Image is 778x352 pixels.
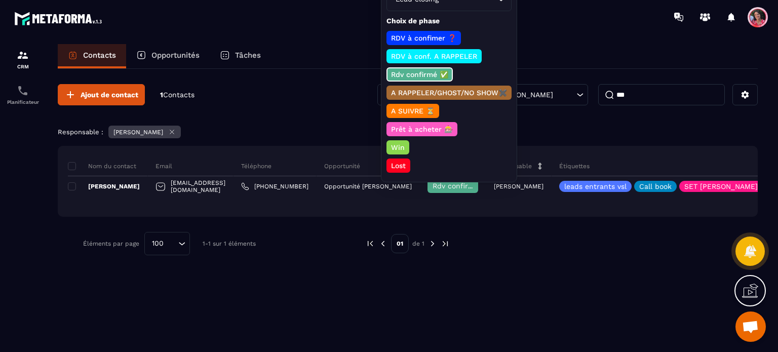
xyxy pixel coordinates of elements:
[58,44,126,68] a: Contacts
[14,9,105,28] img: logo
[3,42,43,77] a: formationformationCRM
[160,90,194,100] p: 1
[126,44,210,68] a: Opportunités
[494,183,543,190] p: [PERSON_NAME]
[391,234,409,253] p: 01
[151,51,200,60] p: Opportunités
[390,124,454,134] p: Prêt à acheter 🎰
[412,240,424,248] p: de 1
[58,84,145,105] button: Ajout de contact
[3,99,43,105] p: Planificateur
[433,182,490,190] span: Rdv confirmé ✅
[83,51,116,60] p: Contacts
[559,162,590,170] p: Étiquettes
[735,311,766,342] div: Ouvrir le chat
[3,64,43,69] p: CRM
[144,232,190,255] div: Search for option
[324,183,412,190] p: Opportunité [PERSON_NAME]
[378,239,387,248] img: prev
[495,91,553,98] p: [PERSON_NAME]
[58,128,103,136] p: Responsable :
[148,238,167,249] span: 100
[155,162,172,170] p: Email
[113,129,163,136] p: [PERSON_NAME]
[386,16,512,26] p: Choix de phase
[428,239,437,248] img: next
[17,85,29,97] img: scheduler
[83,240,139,247] p: Éléments par page
[441,239,450,248] img: next
[235,51,261,60] p: Tâches
[684,183,758,190] p: SET [PERSON_NAME]
[68,162,136,170] p: Nom du contact
[390,161,407,171] p: Lost
[390,106,436,116] p: A SUIVRE ⏳
[241,162,271,170] p: Téléphone
[81,90,138,100] span: Ajout de contact
[639,183,672,190] p: Call book
[390,69,450,80] p: Rdv confirmé ✅
[564,183,627,190] p: leads entrants vsl
[17,49,29,61] img: formation
[167,238,176,249] input: Search for option
[390,51,479,61] p: RDV à conf. A RAPPELER
[390,142,406,152] p: Win
[68,182,140,190] p: [PERSON_NAME]
[390,33,458,43] p: RDV à confimer ❓
[3,77,43,112] a: schedulerschedulerPlanificateur
[324,162,360,170] p: Opportunité
[210,44,271,68] a: Tâches
[366,239,375,248] img: prev
[163,91,194,99] span: Contacts
[241,182,308,190] a: [PHONE_NUMBER]
[390,88,509,98] p: A RAPPELER/GHOST/NO SHOW✖️
[203,240,256,247] p: 1-1 sur 1 éléments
